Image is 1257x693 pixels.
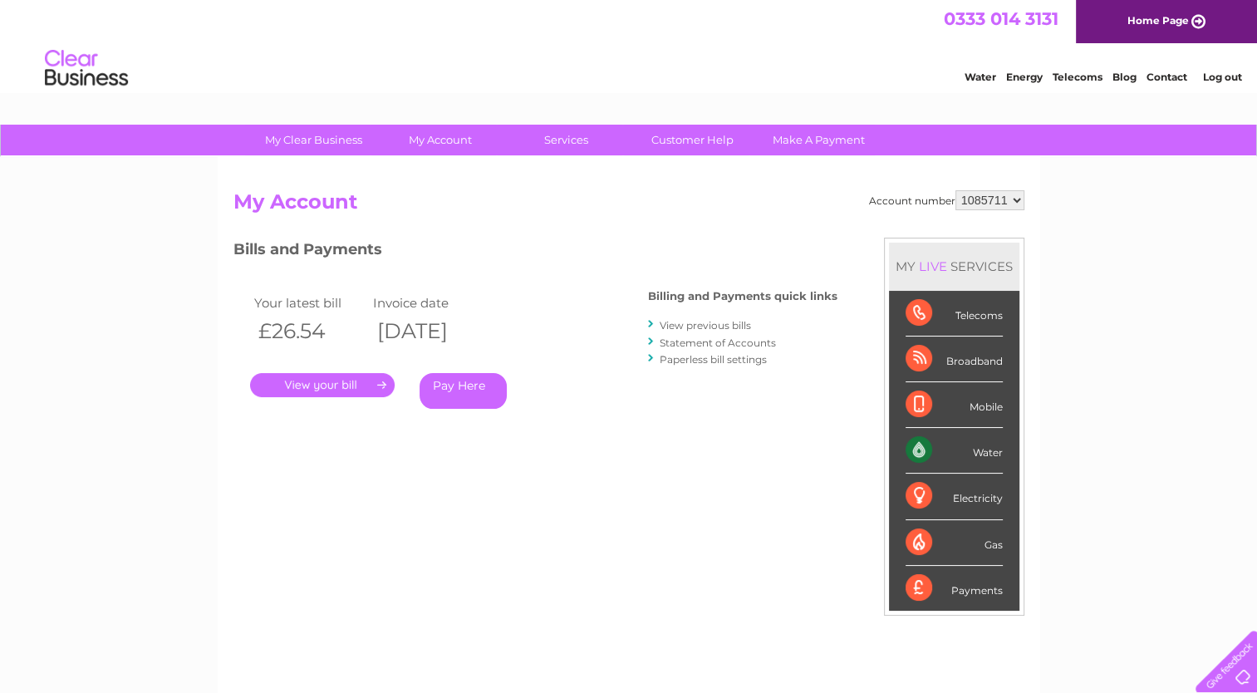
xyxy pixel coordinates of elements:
h4: Billing and Payments quick links [648,290,837,302]
a: My Account [371,125,508,155]
a: Services [498,125,635,155]
a: Paperless bill settings [660,353,767,366]
div: Telecoms [906,291,1003,337]
div: Broadband [906,337,1003,382]
a: Statement of Accounts [660,337,776,349]
td: Your latest bill [250,292,370,314]
a: My Clear Business [245,125,382,155]
a: Pay Here [420,373,507,409]
div: Water [906,428,1003,474]
div: Mobile [906,382,1003,428]
a: Log out [1202,71,1241,83]
div: Gas [906,520,1003,566]
div: LIVE [916,258,950,274]
a: Make A Payment [750,125,887,155]
h3: Bills and Payments [233,238,837,267]
h2: My Account [233,190,1024,222]
a: View previous bills [660,319,751,332]
div: Account number [869,190,1024,210]
div: MY SERVICES [889,243,1019,290]
a: Blog [1112,71,1137,83]
a: 0333 014 3131 [944,8,1058,29]
th: £26.54 [250,314,370,348]
a: Energy [1006,71,1043,83]
div: Payments [906,566,1003,611]
a: Water [965,71,996,83]
a: Customer Help [624,125,761,155]
div: Clear Business is a trading name of Verastar Limited (registered in [GEOGRAPHIC_DATA] No. 3667643... [237,9,1022,81]
a: Contact [1147,71,1187,83]
td: Invoice date [369,292,489,314]
th: [DATE] [369,314,489,348]
img: logo.png [44,43,129,94]
div: Electricity [906,474,1003,519]
a: . [250,373,395,397]
a: Telecoms [1053,71,1102,83]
